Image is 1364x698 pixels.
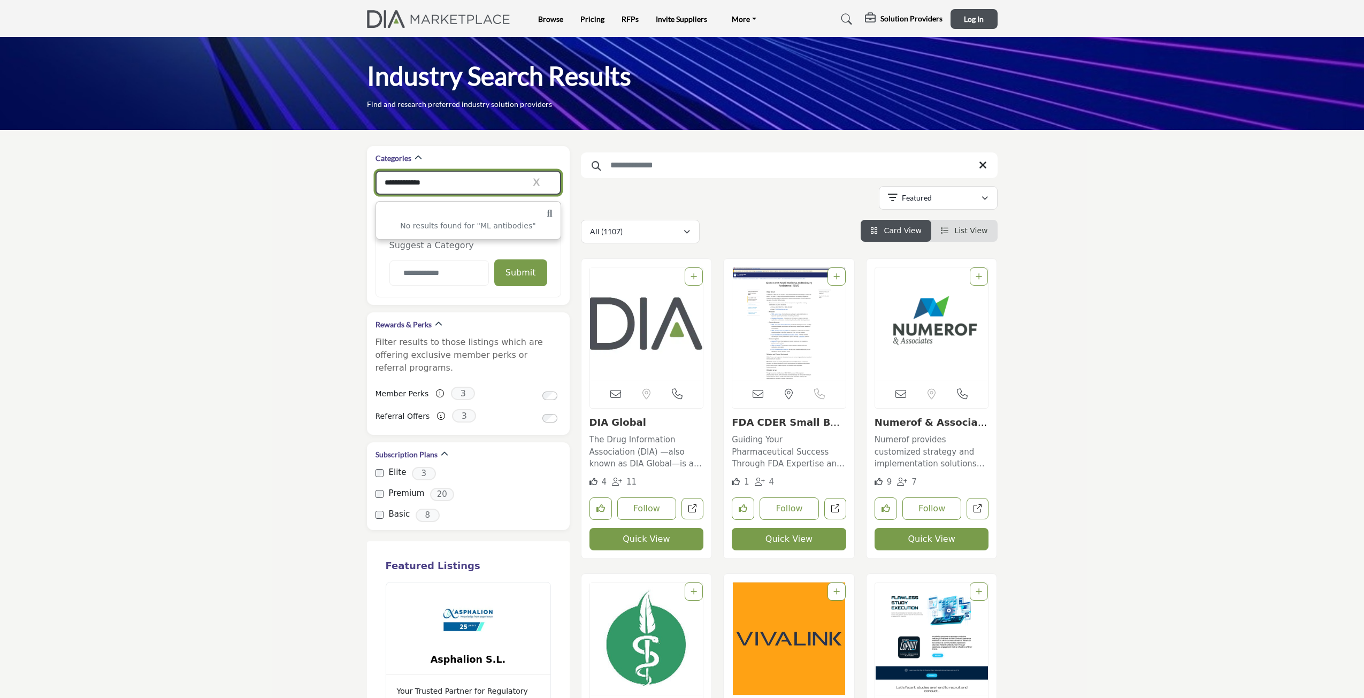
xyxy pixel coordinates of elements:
[769,477,775,487] span: 4
[416,509,440,522] span: 8
[542,392,557,400] input: Switch to Member Perks
[691,587,697,596] a: Add To List
[875,497,897,520] button: Like listing
[590,582,703,695] img: Synterex, Inc.
[870,226,922,235] a: View Card
[875,417,989,440] a: Numerof & Associates...
[376,202,561,239] div: No results found for "ML antibodies"
[581,152,998,178] input: Search Keyword
[622,14,639,24] a: RFPs
[590,582,703,695] a: Open Listing in new tab
[732,528,846,550] button: Quick View
[589,528,704,550] button: Quick View
[833,272,840,281] a: Add To List
[760,497,819,520] button: Follow
[861,220,931,242] li: Card View
[542,414,557,423] input: Switch to Referral Offers
[732,417,843,440] a: FDA CDER Small Busin...
[911,477,917,487] span: 7
[875,431,989,470] a: Numerof provides customized strategy and implementation solutions for market access, medical affa...
[732,478,740,486] i: Like
[376,153,411,164] h2: Categories
[964,14,984,24] span: Log In
[376,385,429,403] label: Member Perks
[412,467,436,480] span: 3
[589,417,646,428] a: DIA Global
[376,449,438,460] h2: Subscription Plans
[732,267,846,380] a: Open Listing in new tab
[494,259,547,286] button: Submit
[451,387,475,400] span: 3
[389,508,410,520] label: Basic
[376,469,384,477] input: select Elite checkbox
[875,267,988,380] a: Open Listing in new tab
[376,171,561,195] input: Search Category
[430,488,454,501] span: 20
[376,407,430,426] label: Referral Offers
[887,477,892,487] span: 9
[875,582,988,695] a: Open Listing in new tab
[732,267,846,380] img: FDA CDER Small Business and Industry Assistance (SBIA)
[976,272,982,281] a: Add To List
[431,654,505,665] a: Asphalion S.L.
[902,193,932,203] p: Featured
[389,466,407,479] label: Elite
[389,260,489,286] input: Category Name
[589,434,704,470] p: The Drug Information Association (DIA) —also known as DIA Global—is a nonprofit, member-driven pr...
[681,498,703,520] a: Open drug-information-association in new tab
[880,14,942,24] h5: Solution Providers
[386,560,551,572] h2: Featured Listings
[367,59,631,93] h1: Industry Search Results
[617,497,677,520] button: Follow
[589,478,597,486] i: Likes
[833,587,840,596] a: Add To List
[865,13,942,26] div: Solution Providers
[732,582,846,695] img: Vivalink
[755,476,775,488] div: Followers
[879,186,998,210] button: Featured
[691,272,697,281] a: Add To List
[875,267,988,380] img: Numerof & Associates
[441,593,495,647] img: Asphalion S.L.
[626,477,637,487] span: 11
[931,220,998,242] li: List View
[732,434,846,470] p: Guiding Your Pharmaceutical Success Through FDA Expertise and Support The organization operates a...
[897,476,917,488] div: Followers
[875,582,988,695] img: ProofPilot
[732,417,846,428] h3: FDA CDER Small Business and Industry Assistance (SBIA)
[941,226,988,235] a: View List
[367,10,516,28] img: Site Logo
[732,582,846,695] a: Open Listing in new tab
[538,14,563,24] a: Browse
[376,490,384,498] input: select Premium checkbox
[884,226,921,235] span: Card View
[590,226,623,237] p: All (1107)
[732,431,846,470] a: Guiding Your Pharmaceutical Success Through FDA Expertise and Support The organization operates a...
[954,226,987,235] span: List View
[875,528,989,550] button: Quick View
[976,587,982,596] a: Add To List
[724,12,764,27] a: More
[824,498,846,520] a: Open fdasbia in new tab
[967,498,988,520] a: Open numerof in new tab
[951,9,998,29] button: Log In
[580,14,604,24] a: Pricing
[656,14,707,24] a: Invite Suppliers
[376,319,432,330] h2: Rewards & Perks
[389,487,425,500] label: Premium
[389,240,474,250] span: Suggest a Category
[875,434,989,470] p: Numerof provides customized strategy and implementation solutions for market access, medical affa...
[601,477,607,487] span: 4
[589,497,612,520] button: Like listing
[367,99,552,110] p: Find and research preferred industry solution providers
[590,267,703,380] a: Open Listing in new tab
[376,336,561,374] p: Filter results to those listings which are offering exclusive member perks or referral programs.
[831,11,859,28] a: Search
[589,431,704,470] a: The Drug Information Association (DIA) —also known as DIA Global—is a nonprofit, member-driven pr...
[376,511,384,519] input: select Basic checkbox
[612,476,637,488] div: Followers
[875,478,883,486] i: Likes
[452,409,476,423] span: 3
[744,477,749,487] span: 1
